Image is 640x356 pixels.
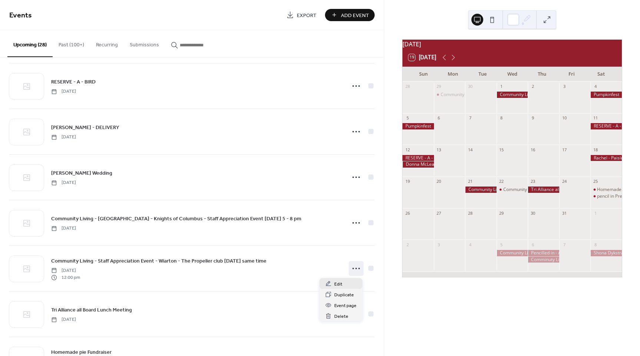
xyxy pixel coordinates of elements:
button: Add Event [325,9,375,21]
div: Shona Dykstra - youth fundraiser [590,250,622,256]
a: [PERSON_NAME] Wedding [51,169,112,177]
span: Delete [334,313,348,320]
div: Pumpkinfest [590,92,622,98]
div: 3 [436,242,442,247]
div: Rachel - Paisley Wedding [590,155,622,161]
div: 5 [405,115,410,121]
span: [DATE] [51,225,76,232]
div: 24 [561,179,567,184]
div: 30 [467,84,473,89]
div: 15 [499,147,504,152]
div: Thu [527,67,557,82]
button: Past (100+) [53,30,90,56]
div: 2 [530,84,535,89]
div: Wed [497,67,527,82]
div: 27 [436,210,442,216]
div: Fri [557,67,586,82]
div: 21 [467,179,473,184]
span: [DATE] [51,316,76,323]
a: Tri Alliance all Board Lunch Meeting [51,306,132,314]
a: Community Living - Staff Appreciation Event - Wiarton - The Propeller club [DATE] same time [51,257,266,265]
div: 10 [561,115,567,121]
div: 26 [405,210,410,216]
div: 4 [593,84,598,89]
div: 6 [530,242,535,247]
div: 29 [499,210,504,216]
span: [DATE] [51,134,76,141]
div: 13 [436,147,442,152]
div: 7 [467,115,473,121]
div: Comminuty Living Spaghetti Social- Wiarton [528,257,559,263]
span: Export [297,11,316,19]
span: Events [9,8,32,23]
span: [DATE] [51,267,80,274]
div: 17 [561,147,567,152]
div: RESERVE - A - BIRD [402,155,434,161]
div: Pumpkinfest [402,123,434,129]
div: Community Living Spaghetti Social Owen Sound [497,250,528,256]
div: 8 [499,115,504,121]
a: Community Living - [GEOGRAPHIC_DATA] - Knights of Columbus - Staff Appreciation Event [DATE] 5 - ... [51,214,301,223]
div: 5 [499,242,504,247]
span: [PERSON_NAME] - DELIVERY [51,124,119,132]
div: 2 [405,242,410,247]
div: Homemade pie Fundraiser [590,187,622,193]
div: Pencilled in - Amanda Kinetrics - Lunch [528,250,559,256]
div: Community Living - Keystone Owen Sound Lunch [497,92,528,98]
div: 1 [593,210,598,216]
a: Export [281,9,322,21]
div: RESERVE - A - BIRD [590,123,622,129]
span: [DATE] [51,88,76,95]
span: Duplicate [334,291,354,299]
div: 7 [561,242,567,247]
div: 23 [530,179,535,184]
div: 25 [593,179,598,184]
span: 12:00 pm [51,274,80,281]
span: Event page [334,302,357,310]
div: Community Living - Walkerton - Knights of Columbus - Staff Appreciation Event Oct 21 5 - 8 pm [465,187,497,193]
div: Sun [408,67,438,82]
span: Edit [334,280,342,288]
a: [PERSON_NAME] - DELIVERY [51,123,119,132]
a: RESERVE - A - BIRD [51,78,96,86]
span: Add Event [341,11,369,19]
div: 16 [530,147,535,152]
div: Sat [586,67,616,82]
div: [DATE] [402,40,622,49]
button: Submissions [124,30,165,56]
div: 4 [467,242,473,247]
div: Tue [468,67,497,82]
div: 8 [593,242,598,247]
div: 29 [436,84,442,89]
div: Donna McLean - DELIVERY [402,161,434,168]
div: 20 [436,179,442,184]
div: 31 [561,210,567,216]
div: Community Living - Staff Appreciation Event - Wiarton - The Propeller club Oct 22 same time [497,187,528,193]
div: Community Living - Owen Sound - Bayshore - staff appreciation event - Oct 29 5-8pm [434,92,465,98]
button: Recurring [90,30,124,56]
div: 1 [499,84,504,89]
div: 19 [405,179,410,184]
div: 30 [530,210,535,216]
div: 18 [593,147,598,152]
div: pencil in Pregnancy Crisis Fundraisder [590,193,622,200]
div: 28 [467,210,473,216]
div: 6 [436,115,442,121]
button: 19[DATE] [406,52,439,63]
span: RESERVE - A - BIRD [51,78,96,86]
div: 9 [530,115,535,121]
div: 11 [593,115,598,121]
div: 22 [499,179,504,184]
div: Tri Alliance all Board Lunch Meeting [528,187,559,193]
div: 28 [405,84,410,89]
div: 14 [467,147,473,152]
span: [DATE] [51,179,76,186]
button: Upcoming (28) [7,30,53,57]
div: 3 [561,84,567,89]
span: Community Living - [GEOGRAPHIC_DATA] - Knights of Columbus - Staff Appreciation Event [DATE] 5 - ... [51,215,301,223]
div: Mon [438,67,468,82]
div: 12 [405,147,410,152]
